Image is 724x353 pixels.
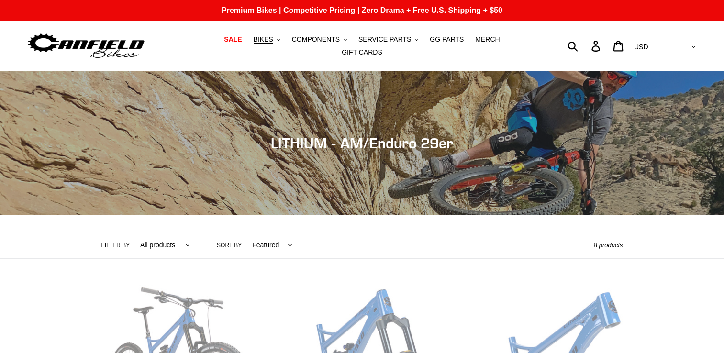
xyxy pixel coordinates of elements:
span: 8 products [594,242,623,249]
button: BIKES [249,33,285,46]
span: COMPONENTS [292,35,340,44]
span: BIKES [254,35,273,44]
button: COMPONENTS [287,33,352,46]
label: Filter by [101,241,130,250]
a: GG PARTS [425,33,468,46]
a: MERCH [470,33,504,46]
label: Sort by [217,241,242,250]
span: MERCH [475,35,500,44]
input: Search [573,35,597,56]
img: Canfield Bikes [26,31,146,61]
span: SERVICE PARTS [358,35,411,44]
button: SERVICE PARTS [354,33,423,46]
a: GIFT CARDS [337,46,387,59]
span: LITHIUM - AM/Enduro 29er [271,134,453,152]
span: SALE [224,35,242,44]
a: SALE [219,33,246,46]
span: GG PARTS [430,35,464,44]
span: GIFT CARDS [342,48,382,56]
